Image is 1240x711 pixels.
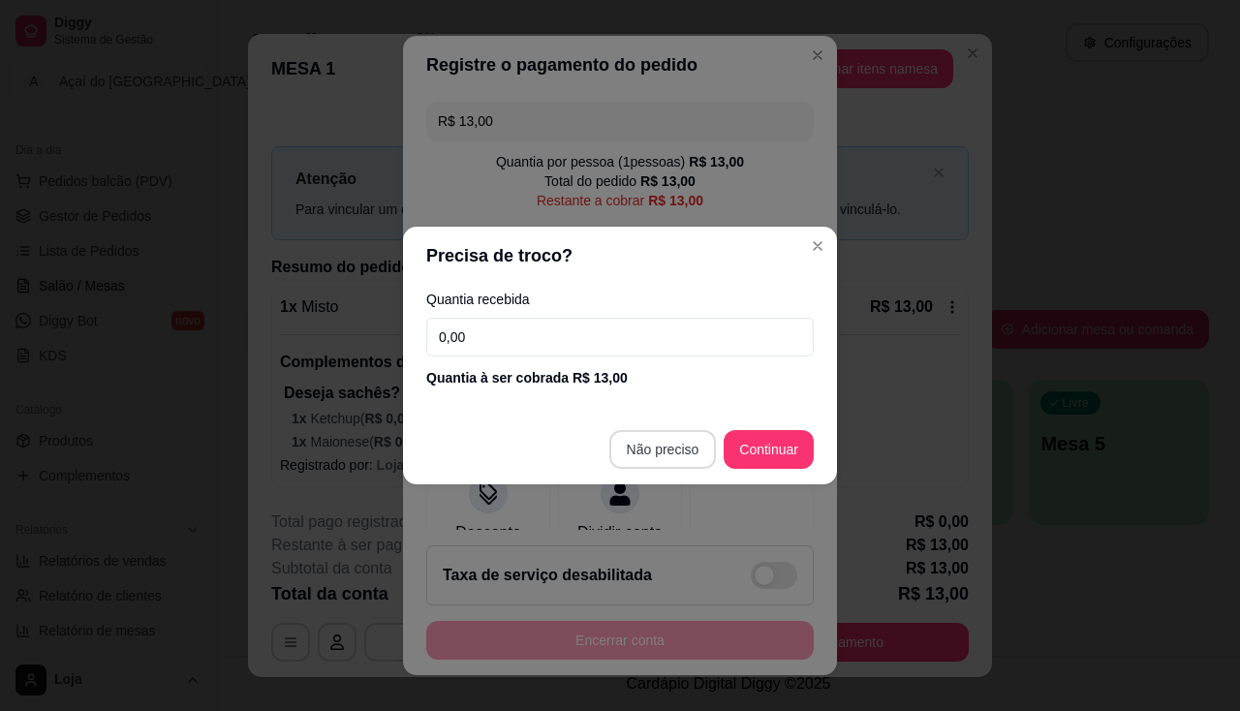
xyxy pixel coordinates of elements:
button: Close [802,231,833,262]
button: Não preciso [609,430,717,469]
label: Quantia recebida [426,293,814,306]
header: Precisa de troco? [403,227,837,285]
button: Continuar [724,430,814,469]
div: Quantia à ser cobrada R$ 13,00 [426,368,814,387]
